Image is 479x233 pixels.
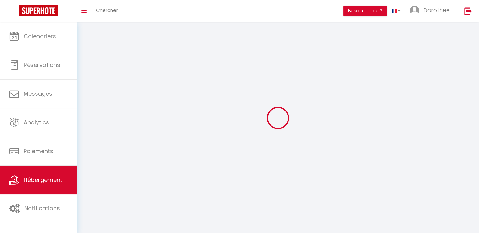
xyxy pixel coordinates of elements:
[19,5,58,16] img: Super Booking
[24,204,60,212] span: Notifications
[24,90,52,98] span: Messages
[343,6,387,16] button: Besoin d'aide ?
[24,118,49,126] span: Analytics
[423,6,450,14] span: Dorothee
[24,147,53,155] span: Paiements
[410,6,419,15] img: ...
[24,32,56,40] span: Calendriers
[24,61,60,69] span: Réservations
[24,176,62,184] span: Hébergement
[96,7,118,14] span: Chercher
[464,7,472,15] img: logout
